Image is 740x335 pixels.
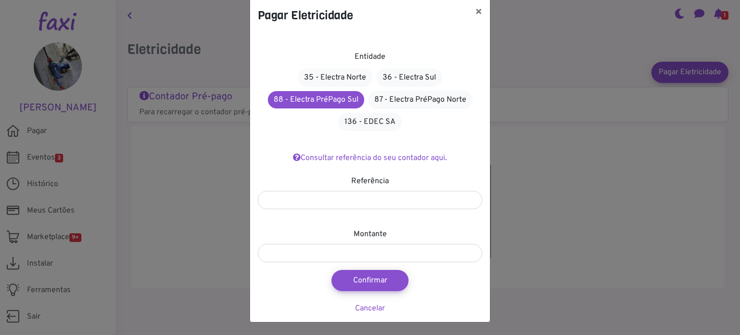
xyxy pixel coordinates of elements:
button: Confirmar [331,270,409,291]
label: Montante [354,228,387,240]
a: 88 - Electra PréPago Sul [268,91,364,108]
h4: Pagar Eletricidade [258,7,353,24]
a: 35 - Electra Norte [298,68,372,87]
a: 136 - EDEC SA [338,113,402,131]
label: Entidade [355,51,385,63]
label: Referência [351,175,389,187]
a: Consultar referência do seu contador aqui. [293,153,447,163]
a: Cancelar [355,304,385,313]
a: 87 - Electra PréPago Norte [368,91,473,109]
a: 36 - Electra Sul [376,68,442,87]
